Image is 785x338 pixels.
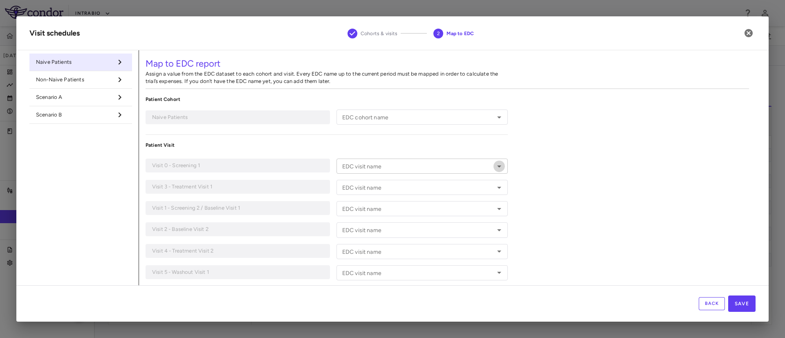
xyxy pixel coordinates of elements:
[152,183,323,190] p: Visit 3 - Treatment Visit 1
[146,70,508,85] p: Assign a value from the EDC dataset to each cohort and visit. Every EDC name up to the current pe...
[437,31,440,36] text: 2
[493,246,505,257] button: Open
[36,58,112,66] span: Naive Patients
[493,203,505,215] button: Open
[341,19,404,48] button: Cohorts & visits
[152,269,323,276] p: Visit 5 - Washout Visit 1
[36,76,112,83] span: Non-Naive Patients
[36,94,112,101] span: Scenario A
[29,28,80,39] div: Visit schedules
[152,114,323,121] p: Naive Patients
[493,161,505,172] button: Open
[493,224,505,236] button: Open
[146,57,749,70] h5: Map to EDC report
[152,204,323,212] p: Visit 1 - Screening 2 / Baseline Visit 1
[152,247,323,255] p: Visit 4 - Treatment Visit 2
[493,267,505,278] button: Open
[146,96,508,103] p: Patient Cohort
[361,30,397,37] span: Cohorts & visits
[699,297,725,310] button: Back
[728,295,756,312] button: Save
[152,226,323,233] p: Visit 2 - Baseline Visit 2
[152,162,323,169] p: Visit 0 - Screening 1
[146,141,508,149] p: Patient Visit
[427,19,480,48] button: Map to EDC
[446,30,474,37] span: Map to EDC
[493,112,505,123] button: Open
[36,111,112,119] span: Scenario B
[493,182,505,193] button: Open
